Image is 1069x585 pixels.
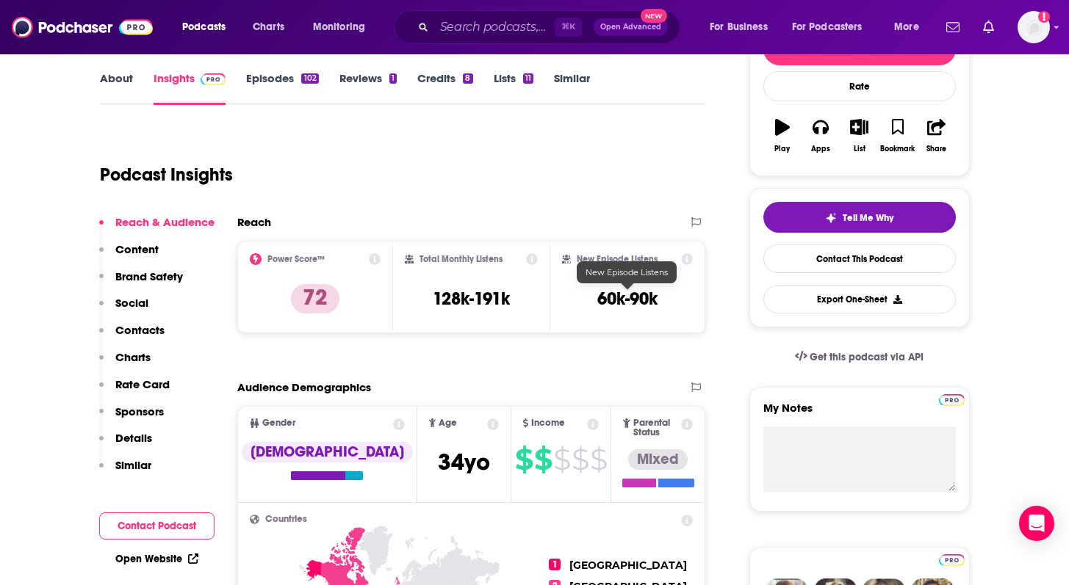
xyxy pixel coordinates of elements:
img: Podchaser Pro [201,73,226,85]
button: Similar [99,458,151,485]
button: open menu [172,15,245,39]
span: $ [515,448,533,471]
div: List [854,145,865,153]
label: My Notes [763,401,956,426]
button: Share [917,109,955,162]
div: Open Intercom Messenger [1019,506,1054,541]
div: 11 [523,73,533,84]
span: 34 yo [438,448,490,476]
img: tell me why sparkle [825,212,837,224]
button: tell me why sparkleTell Me Why [763,202,956,233]
div: Mixed [628,449,688,470]
button: List [840,109,878,162]
img: Podchaser Pro [939,394,965,406]
span: New Episode Listens [586,267,668,277]
span: Open Advanced [600,23,661,31]
a: Episodes102 [246,71,318,105]
div: 1 [389,73,397,84]
div: Play [774,145,790,153]
span: For Podcasters [792,17,863,37]
h3: 60k-90k [597,288,658,310]
span: Income [531,418,565,428]
button: Social [99,296,148,323]
button: open menu [782,15,884,39]
p: Charts [115,350,151,364]
a: Open Website [115,553,198,565]
a: Lists11 [494,71,533,105]
span: Get this podcast via API [810,351,924,363]
div: Rate [763,71,956,101]
button: Contact Podcast [99,512,215,539]
div: Bookmark [880,145,915,153]
span: Tell Me Why [843,212,893,224]
span: 1 [549,559,561,570]
span: Podcasts [182,17,226,37]
span: Age [439,418,457,428]
img: User Profile [1018,11,1050,43]
div: Share [926,145,946,153]
p: Sponsors [115,404,164,418]
p: Contacts [115,323,165,337]
button: open menu [303,15,384,39]
a: Similar [554,71,590,105]
span: New [641,9,667,23]
a: Show notifications dropdown [940,15,965,40]
p: Reach & Audience [115,215,215,229]
a: InsightsPodchaser Pro [154,71,226,105]
div: 8 [463,73,472,84]
div: 102 [301,73,318,84]
a: Contact This Podcast [763,244,956,273]
button: Rate Card [99,377,170,404]
span: More [894,17,919,37]
span: $ [572,448,589,471]
a: About [100,71,133,105]
button: Reach & Audience [99,215,215,242]
p: Brand Safety [115,269,183,283]
a: Pro website [939,392,965,406]
a: Reviews1 [339,71,397,105]
p: Details [115,431,152,445]
span: Logged in as TrevorC [1018,11,1050,43]
span: Monitoring [313,17,365,37]
span: Gender [262,418,295,428]
p: Social [115,296,148,310]
button: Content [99,242,159,269]
p: Content [115,242,159,256]
svg: Add a profile image [1038,11,1050,23]
button: Show profile menu [1018,11,1050,43]
img: Podchaser Pro [939,554,965,566]
a: Credits8 [417,71,472,105]
button: Apps [802,109,840,162]
p: 72 [291,284,339,313]
h2: Audience Demographics [237,380,371,394]
a: Show notifications dropdown [977,15,1000,40]
h2: Total Monthly Listens [420,254,503,264]
button: Charts [99,350,151,377]
button: Contacts [99,323,165,350]
a: Pro website [939,552,965,566]
button: Brand Safety [99,269,183,297]
h2: Reach [237,215,271,229]
h2: Power Score™ [267,254,325,264]
h1: Podcast Insights [100,164,233,186]
span: Parental Status [633,418,679,437]
span: Countries [265,515,307,524]
a: Get this podcast via API [783,339,936,375]
button: Open AdvancedNew [594,18,668,36]
input: Search podcasts, credits, & more... [434,15,555,39]
img: Podchaser - Follow, Share and Rate Podcasts [12,13,153,41]
span: For Business [710,17,768,37]
span: ⌘ K [555,18,582,37]
button: Export One-Sheet [763,285,956,313]
p: Rate Card [115,377,170,391]
span: $ [590,448,607,471]
button: open menu [884,15,937,39]
div: Apps [811,145,830,153]
button: Details [99,431,152,458]
p: Similar [115,458,151,472]
h3: 128k-191k [433,288,510,310]
span: $ [534,448,552,471]
span: Charts [253,17,284,37]
button: open menu [699,15,786,39]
